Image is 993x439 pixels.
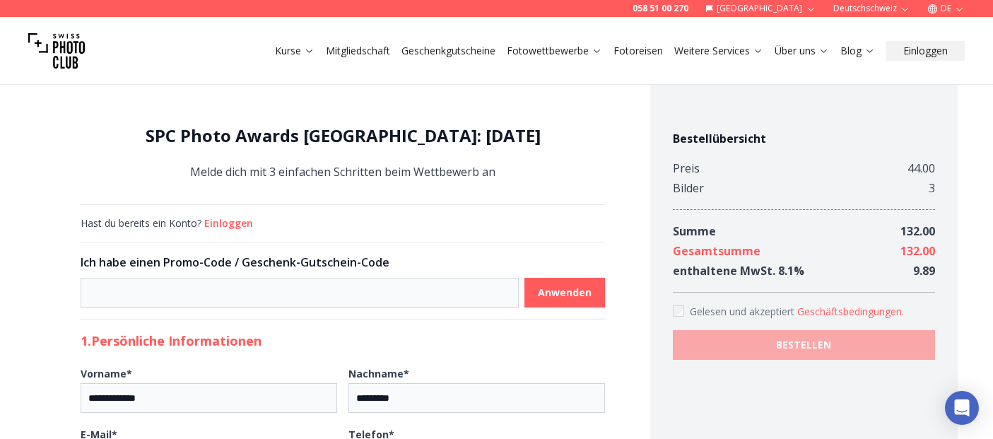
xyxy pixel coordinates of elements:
[776,338,831,352] b: BESTELLEN
[396,41,501,61] button: Geschenkgutscheine
[690,305,797,318] span: Gelesen und akzeptiert
[275,44,315,58] a: Kurse
[269,41,320,61] button: Kurse
[608,41,669,61] button: Fotoreisen
[907,158,935,178] div: 44.00
[348,367,409,380] b: Nachname *
[204,216,253,230] button: Einloggen
[673,221,716,241] div: Summe
[945,391,979,425] div: Open Intercom Messenger
[673,158,700,178] div: Preis
[673,130,935,147] h4: Bestellübersicht
[633,3,688,14] a: 058 51 00 270
[673,241,760,261] div: Gesamtsumme
[929,178,935,198] div: 3
[900,243,935,259] span: 132.00
[524,278,605,308] button: Anwenden
[775,44,829,58] a: Über uns
[501,41,608,61] button: Fotowettbewerbe
[81,383,337,413] input: Vorname*
[674,44,763,58] a: Weitere Services
[673,330,935,360] button: BESTELLEN
[840,44,875,58] a: Blog
[797,305,904,319] button: Accept termsGelesen und akzeptiert
[886,41,965,61] button: Einloggen
[320,41,396,61] button: Mitgliedschaft
[326,44,390,58] a: Mitgliedschaft
[613,44,663,58] a: Fotoreisen
[401,44,495,58] a: Geschenkgutscheine
[81,216,605,230] div: Hast du bereits ein Konto?
[81,124,605,182] div: Melde dich mit 3 einfachen Schritten beim Wettbewerb an
[538,286,592,300] b: Anwenden
[81,254,605,271] h3: Ich habe einen Promo-Code / Geschenk-Gutschein-Code
[673,178,704,198] div: Bilder
[835,41,881,61] button: Blog
[507,44,602,58] a: Fotowettbewerbe
[673,305,684,317] input: Accept terms
[913,263,935,279] span: 9.89
[81,124,605,147] h1: SPC Photo Awards [GEOGRAPHIC_DATA]: [DATE]
[669,41,769,61] button: Weitere Services
[348,383,605,413] input: Nachname*
[81,367,132,380] b: Vorname *
[900,223,935,239] span: 132.00
[673,261,804,281] div: enthaltene MwSt. 8.1 %
[28,23,85,79] img: Swiss photo club
[81,331,605,351] h2: 1. Persönliche Informationen
[769,41,835,61] button: Über uns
